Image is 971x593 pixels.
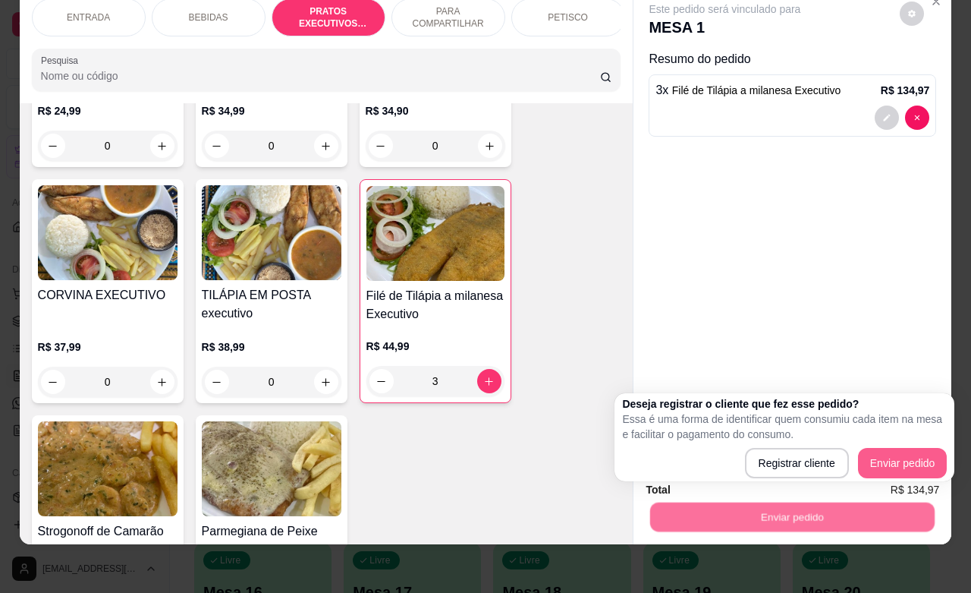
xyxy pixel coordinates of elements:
h4: CORVINA EXECUTIVO [38,286,178,304]
p: Resumo do pedido [649,50,936,68]
button: decrease-product-quantity [369,134,393,158]
button: decrease-product-quantity [905,106,929,130]
h2: Deseja registrar o cliente que fez esse pedido? [622,396,947,412]
p: 3 x [655,81,841,99]
p: PETISCO [548,11,588,24]
img: product-image [366,186,504,281]
h4: TILÁPIA EM POSTA executivo [202,286,341,323]
button: Enviar pedido [650,502,935,531]
p: R$ 34,99 [202,103,341,118]
button: decrease-product-quantity [205,134,229,158]
p: R$ 44,99 [366,339,504,354]
button: decrease-product-quantity [900,2,924,26]
button: Enviar pedido [858,448,947,478]
button: decrease-product-quantity [369,369,394,393]
button: decrease-product-quantity [205,370,229,394]
img: product-image [202,421,341,516]
button: decrease-product-quantity [41,370,65,394]
h4: Filé de Tilápia a milanesa Executivo [366,287,504,323]
button: Registrar cliente [745,448,849,478]
p: R$ 134,97 [881,83,930,98]
span: Filé de Tilápia a milanesa Executivo [672,84,841,96]
p: ENTRADA [67,11,110,24]
img: product-image [38,421,178,516]
button: increase-product-quantity [150,370,174,394]
input: Pesquisa [41,68,600,84]
p: R$ 38,99 [202,339,341,355]
button: decrease-product-quantity [875,106,899,130]
span: R$ 134,97 [891,481,940,498]
p: PRATOS EXECUTIVOS (INDIVIDUAIS) [284,5,372,30]
p: R$ 34,90 [366,103,505,118]
p: R$ 37,99 [38,339,178,355]
label: Pesquisa [41,54,83,67]
p: MESA 1 [649,17,800,38]
button: increase-product-quantity [314,134,338,158]
button: increase-product-quantity [477,369,501,393]
p: Este pedido será vinculado para [649,2,800,17]
img: product-image [38,185,178,280]
h4: Parmegiana de Peixe Executivo [202,522,341,559]
p: Essa é uma forma de identificar quem consumiu cada item na mesa e facilitar o pagamento do consumo. [622,412,947,442]
p: PARA COMPARTILHAR [404,5,492,30]
h4: Strogonoff de Camarão executivo [38,522,178,559]
button: increase-product-quantity [150,134,174,158]
p: R$ 24,99 [38,103,178,118]
strong: Total [646,484,670,496]
button: decrease-product-quantity [41,134,65,158]
img: product-image [202,185,341,280]
p: BEBIDAS [189,11,228,24]
button: increase-product-quantity [314,370,338,394]
button: increase-product-quantity [478,134,502,158]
